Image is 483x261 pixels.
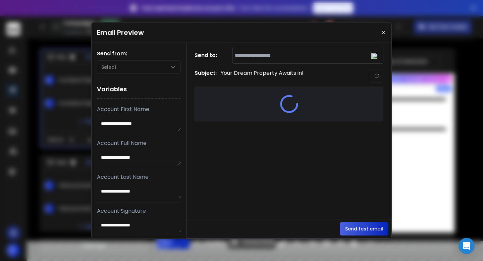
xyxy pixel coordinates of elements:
p: Account Signature [97,207,181,215]
p: Account Last Name [97,173,181,181]
img: locked.png [371,53,377,59]
h1: Send from: [97,50,181,58]
h1: Email Preview [97,28,144,37]
p: Account Full Name [97,139,181,147]
h1: Subject: [195,69,217,83]
h1: Send to: [195,51,221,59]
button: Send test email [340,222,388,236]
p: Account First Name [97,105,181,113]
div: Open Intercom Messenger [459,238,475,254]
p: Your Dream Property Awaits in! [221,69,304,83]
h1: Variables [97,81,181,99]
